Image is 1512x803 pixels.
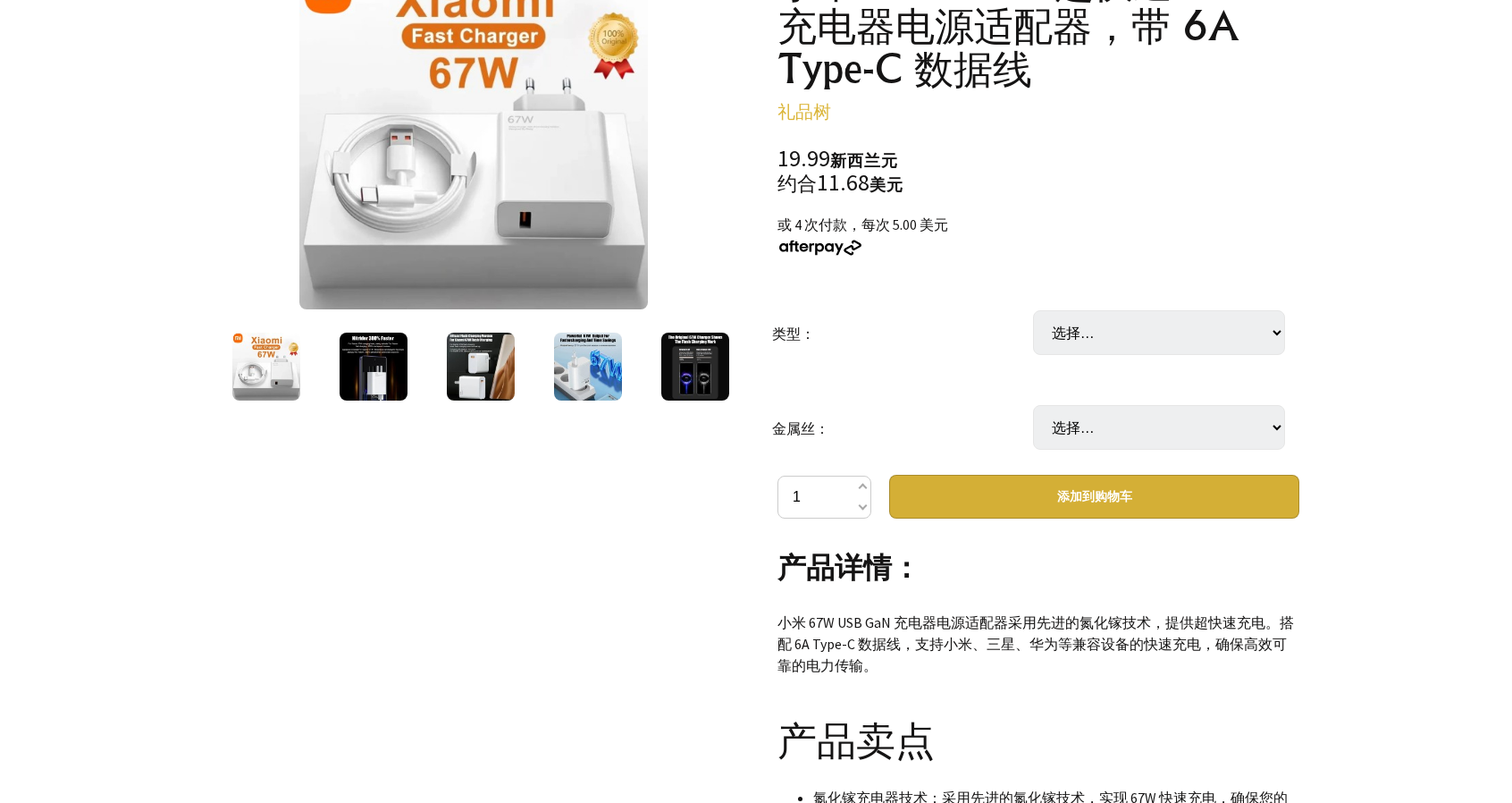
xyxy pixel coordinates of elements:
[777,240,863,256] img: 后付款
[772,325,815,343] font: 类型：
[777,216,948,233] font: 或 4 次付款，每次 5.00 美元
[661,333,729,401] img: 小米 67W USB 超快速 GaN 充电器电源适配器，带 6A Type-C 数据线
[830,150,898,171] font: 新西兰元
[777,613,1294,674] font: 小米 67W USB GaN 充电器电源适配器采用先进的氮化镓技术，提供超快速充电。搭配 6A Type-C 数据线，支持小米、三星、华为等兼容设备的快速充电，确保高效可靠的电力传输。
[777,549,920,585] font: 产品详情：
[777,100,831,123] a: 礼品树
[889,475,1299,519] button: 添加到购物车
[772,420,829,438] font: 金属丝：
[869,174,903,195] font: 美元
[777,172,817,196] font: 约合
[340,333,407,401] img: 小米 67W USB 超快速 GaN 充电器电源适配器，带 6A Type-C 数据线
[447,333,515,401] img: 小米 67W USB 超快速 GaN 充电器电源适配器，带 6A Type-C 数据线
[1057,488,1132,504] font: 添加到购物车
[554,333,622,401] img: 小米 67W USB 超快速 GaN 充电器电源适配器，带 6A Type-C 数据线
[232,333,300,401] img: 小米 67W USB 超快速 GaN 充电器电源适配器，带 6A Type-C 数据线
[777,143,830,173] font: 19.99
[777,715,935,765] font: 产品卖点
[817,167,869,197] font: 11.68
